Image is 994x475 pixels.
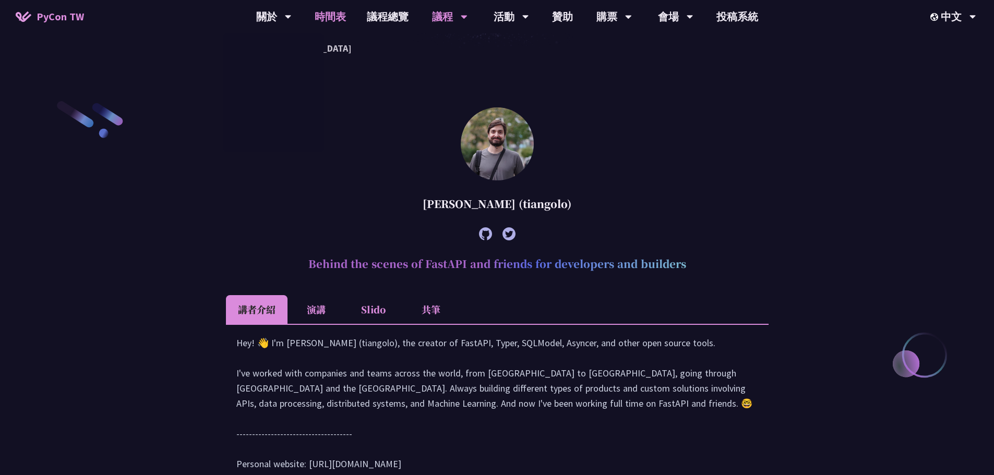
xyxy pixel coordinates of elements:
[288,295,345,324] li: 演講
[461,107,534,180] img: Sebastián Ramírez (tiangolo)
[930,13,941,21] img: Locale Icon
[37,9,84,25] span: PyCon TW
[226,248,769,279] h2: Behind the scenes of FastAPI and friends for developers and builders
[16,11,31,22] img: Home icon of PyCon TW 2025
[345,295,402,324] li: Slido
[226,188,769,220] div: [PERSON_NAME] (tiangolo)
[223,36,324,60] a: PyCon [GEOGRAPHIC_DATA]
[226,295,288,324] li: 講者介紹
[5,4,94,30] a: PyCon TW
[402,295,460,324] li: 共筆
